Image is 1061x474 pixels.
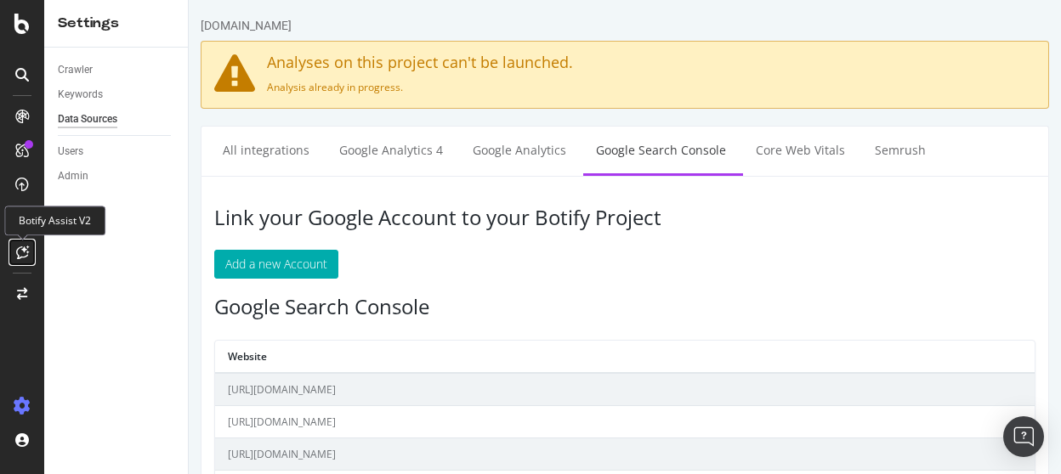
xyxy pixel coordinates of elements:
[58,143,176,161] a: Users
[26,296,847,318] h3: Google Search Console
[4,206,105,235] div: Botify Assist V2
[26,373,846,406] td: [URL][DOMAIN_NAME]
[26,80,847,94] p: Analysis already in progress.
[58,86,103,104] div: Keywords
[271,127,390,173] a: Google Analytics
[58,110,117,128] div: Data Sources
[554,127,669,173] a: Core Web Vitals
[26,406,846,438] td: [URL][DOMAIN_NAME]
[58,86,176,104] a: Keywords
[58,143,83,161] div: Users
[58,14,174,33] div: Settings
[58,61,176,79] a: Crawler
[673,127,750,173] a: Semrush
[12,17,103,34] div: [DOMAIN_NAME]
[58,167,88,185] div: Admin
[58,110,176,128] a: Data Sources
[26,250,150,279] button: Add a new Account
[21,127,133,173] a: All integrations
[1003,416,1044,457] div: Open Intercom Messenger
[26,54,847,71] h4: Analyses on this project can't be launched.
[26,341,846,373] th: Website
[26,206,847,229] h3: Link your Google Account to your Botify Project
[26,438,846,471] td: [URL][DOMAIN_NAME]
[394,127,550,173] a: Google Search Console
[58,167,176,185] a: Admin
[138,127,267,173] a: Google Analytics 4
[58,61,93,79] div: Crawler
